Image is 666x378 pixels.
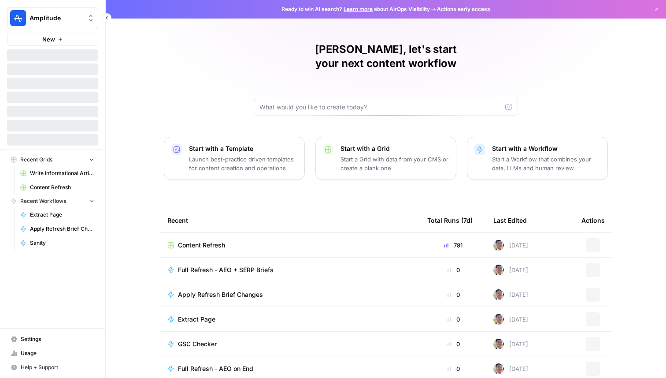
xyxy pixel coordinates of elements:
[178,340,217,348] span: GSC Checker
[178,266,274,274] span: Full Refresh - AEO + SERP Briefs
[7,33,98,46] button: New
[493,363,528,374] div: [DATE]
[20,156,52,164] span: Recent Grids
[344,6,373,12] a: Learn more
[189,155,297,172] p: Launch best-practice driven templates for content creation and operations
[259,103,502,112] input: What would you like to create today?
[427,266,479,274] div: 0
[427,241,479,250] div: 781
[493,314,504,325] img: 99f2gcj60tl1tjps57nny4cf0tt1
[178,241,225,250] span: Content Refresh
[42,35,55,44] span: New
[493,339,528,349] div: [DATE]
[167,315,413,324] a: Extract Page
[16,236,98,250] a: Sanity
[16,222,98,236] a: Apply Refresh Brief Changes
[21,335,94,343] span: Settings
[437,5,490,13] span: Actions early access
[493,265,504,275] img: 99f2gcj60tl1tjps57nny4cf0tt1
[16,166,98,180] a: Write Informational Article
[281,5,430,13] span: Ready to win AI search? about AirOps Visibility
[340,144,449,153] p: Start with a Grid
[167,266,413,274] a: Full Refresh - AEO + SERP Briefs
[164,137,305,180] button: Start with a TemplateLaunch best-practice driven templates for content creation and operations
[340,155,449,172] p: Start a Grid with data from your CMS or create a blank one
[581,208,605,232] div: Actions
[254,42,518,71] h1: [PERSON_NAME], let's start your next content workflow
[493,289,504,300] img: 99f2gcj60tl1tjps57nny4cf0tt1
[427,340,479,348] div: 0
[492,155,600,172] p: Start a Workflow that combines your data, LLMs and human review
[493,240,528,251] div: [DATE]
[167,290,413,299] a: Apply Refresh Brief Changes
[7,7,98,29] button: Workspace: Amplitude
[167,241,413,250] a: Content Refresh
[7,346,98,360] a: Usage
[7,332,98,346] a: Settings
[189,144,297,153] p: Start with a Template
[21,363,94,371] span: Help + Support
[427,290,479,299] div: 0
[30,14,83,22] span: Amplitude
[16,180,98,195] a: Content Refresh
[493,265,528,275] div: [DATE]
[427,315,479,324] div: 0
[493,314,528,325] div: [DATE]
[178,364,253,373] span: Full Refresh - AEO on End
[21,349,94,357] span: Usage
[493,208,527,232] div: Last Edited
[178,315,215,324] span: Extract Page
[315,137,456,180] button: Start with a GridStart a Grid with data from your CMS or create a blank one
[7,153,98,166] button: Recent Grids
[30,239,94,247] span: Sanity
[427,364,479,373] div: 0
[467,137,608,180] button: Start with a WorkflowStart a Workflow that combines your data, LLMs and human review
[30,169,94,177] span: Write Informational Article
[30,211,94,219] span: Extract Page
[427,208,473,232] div: Total Runs (7d)
[167,340,413,348] a: GSC Checker
[167,364,413,373] a: Full Refresh - AEO on End
[20,197,66,205] span: Recent Workflows
[493,339,504,349] img: 99f2gcj60tl1tjps57nny4cf0tt1
[167,208,413,232] div: Recent
[492,144,600,153] p: Start with a Workflow
[7,360,98,374] button: Help + Support
[7,195,98,208] button: Recent Workflows
[493,363,504,374] img: 99f2gcj60tl1tjps57nny4cf0tt1
[178,290,263,299] span: Apply Refresh Brief Changes
[30,183,94,191] span: Content Refresh
[493,240,504,251] img: 99f2gcj60tl1tjps57nny4cf0tt1
[16,208,98,222] a: Extract Page
[493,289,528,300] div: [DATE]
[30,225,94,233] span: Apply Refresh Brief Changes
[10,10,26,26] img: Amplitude Logo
